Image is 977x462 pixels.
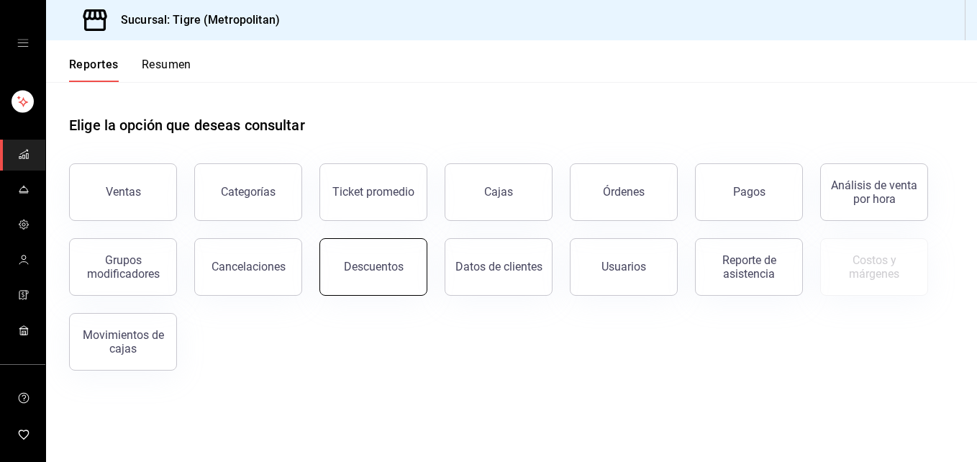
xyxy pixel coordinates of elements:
button: Ticket promedio [319,163,427,221]
div: Descuentos [344,260,404,273]
button: Resumen [142,58,191,82]
button: Análisis de venta por hora [820,163,928,221]
button: Reportes [69,58,119,82]
div: navigation tabs [69,58,191,82]
button: Categorías [194,163,302,221]
div: Usuarios [601,260,646,273]
div: Datos de clientes [455,260,542,273]
div: Ticket promedio [332,185,414,199]
div: Ventas [106,185,141,199]
div: Reporte de asistencia [704,253,794,281]
div: Costos y márgenes [830,253,919,281]
button: Órdenes [570,163,678,221]
button: Ventas [69,163,177,221]
button: Cancelaciones [194,238,302,296]
div: Órdenes [603,185,645,199]
div: Grupos modificadores [78,253,168,281]
div: Pagos [733,185,765,199]
div: Cajas [484,185,513,199]
button: Usuarios [570,238,678,296]
button: Movimientos de cajas [69,313,177,371]
button: Reporte de asistencia [695,238,803,296]
h1: Elige la opción que deseas consultar [69,114,305,136]
button: Pagos [695,163,803,221]
div: Análisis de venta por hora [830,178,919,206]
button: Datos de clientes [445,238,553,296]
button: Cajas [445,163,553,221]
button: Contrata inventarios para ver este reporte [820,238,928,296]
button: open drawer [17,37,29,49]
div: Categorías [221,185,276,199]
h3: Sucursal: Tigre (Metropolitan) [109,12,280,29]
div: Cancelaciones [212,260,286,273]
div: Movimientos de cajas [78,328,168,355]
button: Grupos modificadores [69,238,177,296]
button: Descuentos [319,238,427,296]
